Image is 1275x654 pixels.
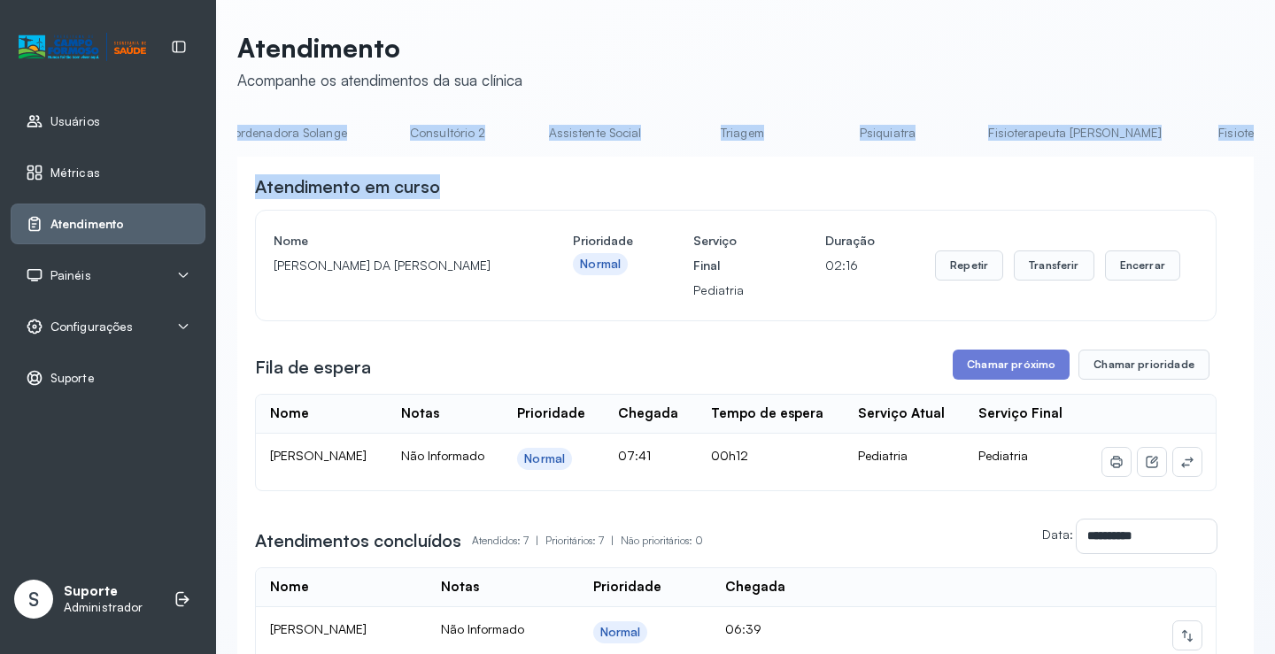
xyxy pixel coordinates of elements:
a: Fisioterapeuta [PERSON_NAME] [970,119,1179,148]
a: Triagem [680,119,804,148]
span: [PERSON_NAME] [270,448,367,463]
h4: Nome [274,228,513,253]
span: Pediatria [978,448,1028,463]
div: Acompanhe os atendimentos da sua clínica [237,71,522,89]
div: Nome [270,579,309,596]
label: Data: [1042,527,1073,542]
a: Consultório 2 [386,119,510,148]
h4: Serviço Final [693,228,765,278]
p: [PERSON_NAME] DA [PERSON_NAME] [274,253,513,278]
div: Notas [441,579,479,596]
span: 00h12 [711,448,748,463]
span: Atendimento [50,217,124,232]
button: Chamar prioridade [1078,350,1209,380]
h4: Duração [825,228,875,253]
p: 02:16 [825,253,875,278]
span: Não Informado [441,621,524,636]
div: Pediatria [858,448,950,464]
h3: Atendimento em curso [255,174,440,199]
p: Atendimento [237,32,522,64]
span: Usuários [50,114,100,129]
button: Chamar próximo [953,350,1070,380]
div: Chegada [725,579,785,596]
p: Prioritários: 7 [545,528,621,553]
a: Coordenadora Solange [200,119,365,148]
div: Chegada [618,405,678,422]
div: Serviço Atual [858,405,945,422]
span: Não Informado [401,448,484,463]
div: Nome [270,405,309,422]
span: | [536,534,538,547]
div: Tempo de espera [711,405,823,422]
a: Psiquiatra [825,119,949,148]
span: Painéis [50,268,91,283]
div: Normal [524,451,565,466]
div: Normal [580,257,621,272]
div: Prioridade [517,405,585,422]
span: Métricas [50,165,100,181]
span: Configurações [50,319,133,335]
img: Logotipo do estabelecimento [19,33,146,62]
span: [PERSON_NAME] [270,621,367,636]
span: 07:41 [618,448,651,463]
span: Suporte [50,371,95,386]
div: Notas [401,405,439,422]
a: Assistente Social [531,119,660,148]
button: Encerrar [1105,250,1180,281]
span: | [611,534,614,547]
div: Normal [600,625,641,640]
a: Atendimento [26,215,190,233]
h3: Fila de espera [255,355,371,380]
button: Repetir [935,250,1003,281]
div: Prioridade [593,579,661,596]
div: Serviço Final [978,405,1062,422]
p: Pediatria [693,278,765,303]
a: Métricas [26,164,190,181]
span: 06:39 [725,621,761,636]
a: Usuários [26,112,190,130]
h3: Atendimentos concluídos [255,528,461,553]
button: Transferir [1014,250,1094,281]
p: Não prioritários: 0 [621,528,703,553]
p: Suporte [64,583,143,600]
p: Administrador [64,600,143,615]
p: Atendidos: 7 [472,528,545,553]
h4: Prioridade [573,228,633,253]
